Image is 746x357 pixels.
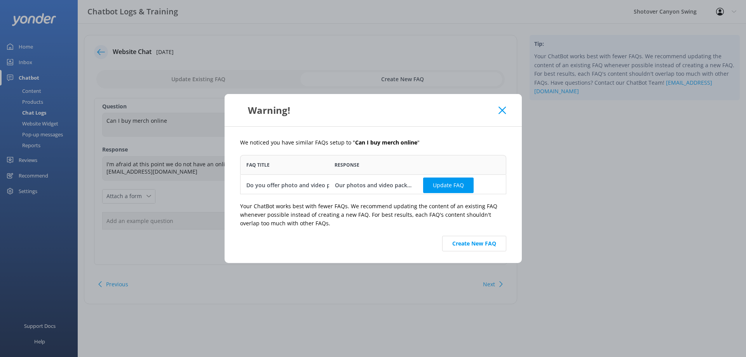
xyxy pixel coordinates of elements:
[240,202,506,228] p: Your ChatBot works best with fewer FAQs. We recommend updating the content of an existing FAQ whe...
[240,174,506,194] div: grid
[498,106,506,114] button: Close
[246,161,270,169] span: FAQ Title
[423,178,474,193] button: Update FAQ
[240,174,506,196] div: row
[442,236,506,251] button: Create New FAQ
[335,161,359,169] span: Response
[240,104,499,117] div: Warning!
[240,138,506,147] p: We noticed you have similar FAQs setup to " "
[355,139,417,146] b: Can I buy merch online
[246,181,351,189] div: Do you offer photo and video packages
[335,181,411,189] div: Our photos and video packages cost $70 per swing ($70 pp for Solo or $35pp for Tandem) when you p...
